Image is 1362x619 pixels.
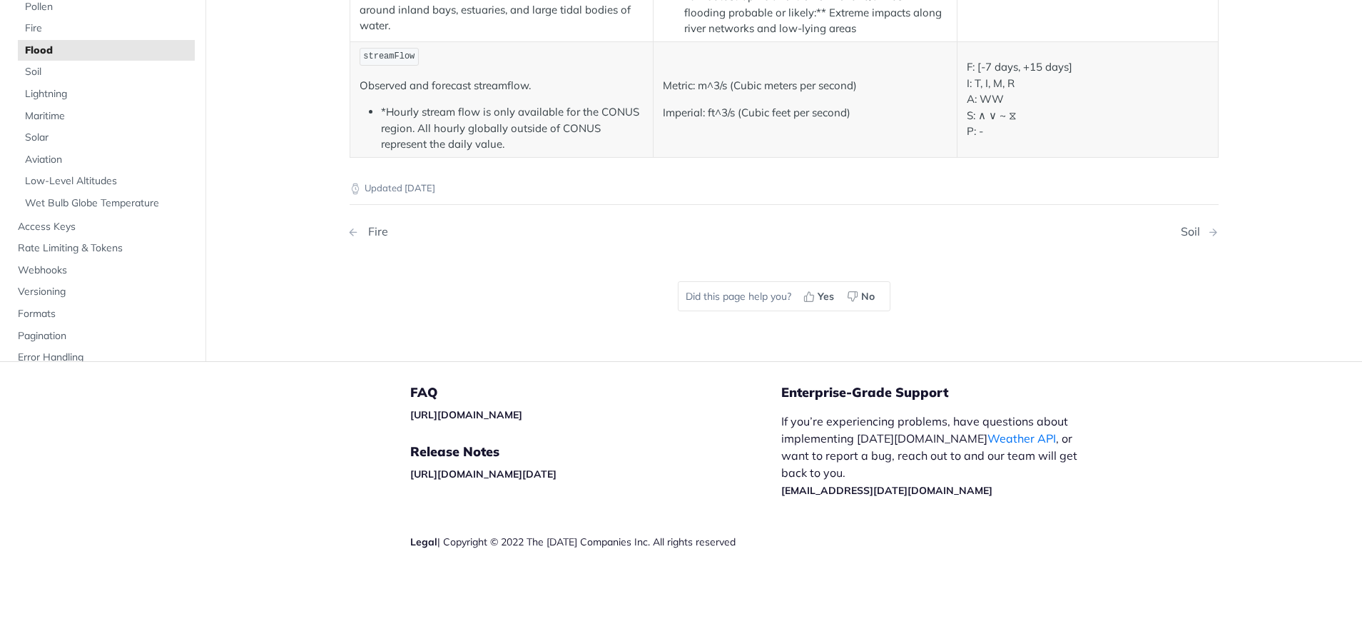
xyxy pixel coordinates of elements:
[18,106,195,127] a: Maritime
[678,281,890,311] div: Did this page help you?
[410,468,557,480] a: [URL][DOMAIN_NAME][DATE]
[18,62,195,84] a: Soil
[350,225,722,238] a: Previous Page: Fire
[18,263,191,278] span: Webhooks
[25,66,191,80] span: Soil
[11,348,195,369] a: Error Handling
[25,109,191,124] span: Maritime
[11,282,195,303] a: Versioning
[967,59,1208,140] p: F: [-7 days, +15 days] I: T, I, M, R A: WW S: ∧ ∨ ~ ⧖ P: -
[818,289,834,304] span: Yes
[18,193,195,214] a: Wet Bulb Globe Temperature
[11,216,195,238] a: Access Keys
[18,351,191,366] span: Error Handling
[1181,225,1219,238] a: Next Page: Soil
[861,289,875,304] span: No
[25,153,191,167] span: Aviation
[663,78,947,94] p: Metric: m^3/s (Cubic meters per second)
[18,329,191,343] span: Pagination
[781,384,1115,401] h5: Enterprise-Grade Support
[25,131,191,146] span: Solar
[987,431,1056,446] a: Weather API
[18,307,191,321] span: Formats
[25,44,191,58] span: Flood
[350,181,1219,196] p: Updated [DATE]
[18,40,195,61] a: Flood
[25,87,191,101] span: Lightning
[781,484,992,497] a: [EMAIL_ADDRESS][DATE][DOMAIN_NAME]
[842,286,883,307] button: No
[11,238,195,260] a: Rate Limiting & Tokens
[410,384,781,401] h5: FAQ
[18,220,191,234] span: Access Keys
[25,22,191,36] span: Fire
[11,303,195,325] a: Formats
[410,443,781,461] h5: Release Notes
[350,211,1219,253] nav: Pagination Controls
[1181,225,1207,238] div: Soil
[781,413,1092,498] p: If you’re experiencing problems, have questions about implementing [DATE][DOMAIN_NAME] , or want ...
[18,242,191,256] span: Rate Limiting & Tokens
[11,260,195,281] a: Webhooks
[381,104,644,153] li: *Hourly stream flow is only available for the CONUS region. All hourly globally outside of CONUS ...
[363,51,415,61] span: streamFlow
[410,408,522,421] a: [URL][DOMAIN_NAME]
[18,171,195,193] a: Low-Level Altitudes
[11,326,195,347] a: Pagination
[25,175,191,189] span: Low-Level Altitudes
[18,84,195,105] a: Lightning
[360,78,644,94] p: Observed and forecast streamflow.
[18,128,195,149] a: Solar
[18,19,195,40] a: Fire
[25,196,191,211] span: Wet Bulb Globe Temperature
[18,286,191,300] span: Versioning
[798,286,842,307] button: Yes
[410,535,437,548] a: Legal
[663,105,947,121] p: Imperial: ft^3/s (Cubic feet per second)
[18,149,195,171] a: Aviation
[361,225,388,238] div: Fire
[410,535,781,549] div: | Copyright © 2022 The [DATE] Companies Inc. All rights reserved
